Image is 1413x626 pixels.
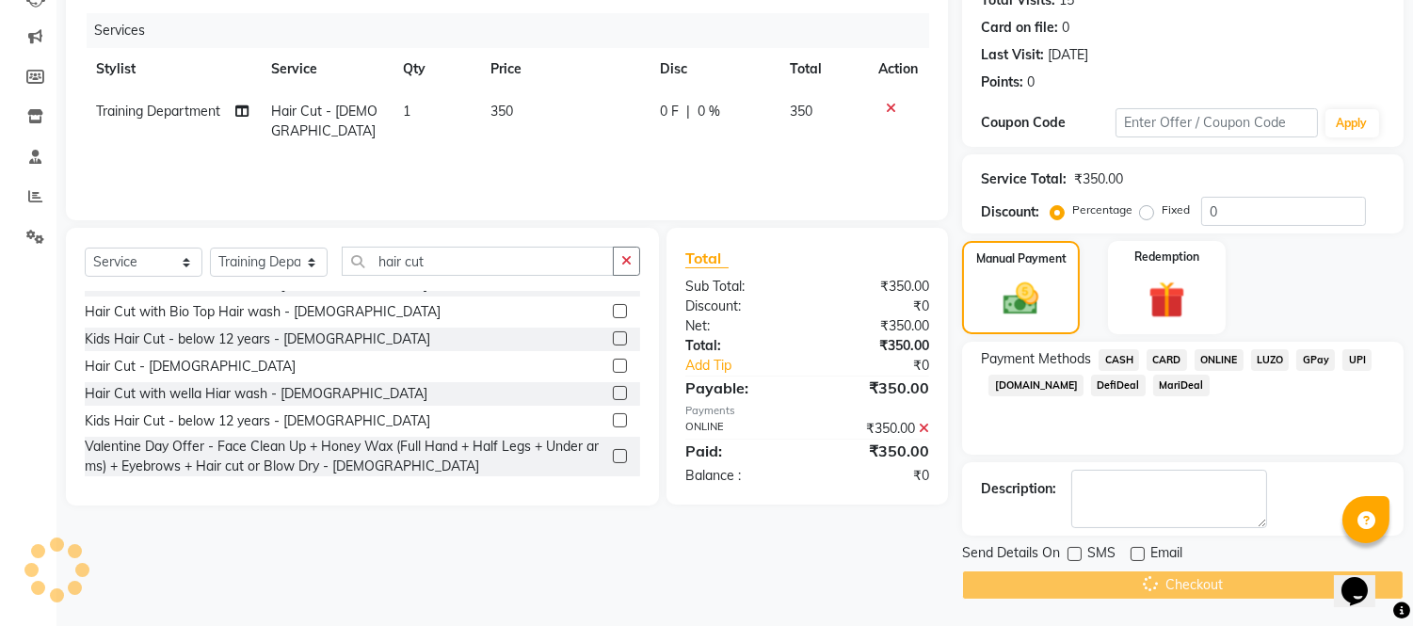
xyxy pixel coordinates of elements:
div: [DATE] [1048,45,1088,65]
span: Send Details On [962,543,1060,567]
span: 0 F [660,102,679,121]
span: ONLINE [1195,349,1244,371]
span: MariDeal [1153,375,1210,396]
div: ONLINE [671,419,808,439]
div: Card on file: [981,18,1058,38]
input: Enter Offer / Coupon Code [1116,108,1317,137]
img: _gift.svg [1137,277,1196,323]
div: Hair Cut with Bio Top Hair wash - [DEMOGRAPHIC_DATA] [85,302,441,322]
span: UPI [1342,349,1372,371]
div: ₹0 [808,466,944,486]
div: 0 [1027,72,1035,92]
div: ₹350.00 [808,277,944,297]
label: Redemption [1134,249,1199,265]
span: Hair Cut - [DEMOGRAPHIC_DATA] [271,103,377,139]
div: ₹350.00 [808,316,944,336]
span: Email [1150,543,1182,567]
span: GPay [1296,349,1335,371]
div: Points: [981,72,1023,92]
span: DefiDeal [1091,375,1146,396]
div: Service Total: [981,169,1067,189]
div: Kids Hair Cut - below 12 years - [DEMOGRAPHIC_DATA] [85,329,430,349]
div: Valentine Day Offer - Face Clean Up + Honey Wax (Full Hand + Half Legs + Under arms) + Eyebrows +... [85,437,605,476]
div: ₹0 [808,297,944,316]
div: Net: [671,316,808,336]
div: ₹350.00 [1074,169,1123,189]
span: CARD [1147,349,1187,371]
span: CASH [1099,349,1139,371]
div: Hair Cut with wella Hiar wash - [DEMOGRAPHIC_DATA] [85,384,427,404]
input: Search or Scan [342,247,614,276]
span: 0 % [698,102,720,121]
label: Manual Payment [976,250,1067,267]
a: Add Tip [671,356,830,376]
span: Payment Methods [981,349,1091,369]
div: Coupon Code [981,113,1116,133]
iframe: chat widget [1334,551,1394,607]
th: Stylist [85,48,260,90]
div: ₹350.00 [808,440,944,462]
div: Services [87,13,943,48]
th: Service [260,48,391,90]
span: 350 [790,103,812,120]
span: | [686,102,690,121]
th: Price [479,48,649,90]
label: Fixed [1162,201,1190,218]
div: ₹350.00 [808,336,944,356]
div: Hair Cut - [DEMOGRAPHIC_DATA] [85,357,296,377]
th: Total [779,48,867,90]
div: Discount: [981,202,1039,222]
span: 1 [403,103,410,120]
span: Total [685,249,729,268]
div: Sub Total: [671,277,808,297]
div: ₹0 [830,356,944,376]
div: Payable: [671,377,808,399]
span: 350 [490,103,513,120]
div: Balance : [671,466,808,486]
div: Last Visit: [981,45,1044,65]
th: Disc [649,48,779,90]
span: Training Department [96,103,220,120]
div: Discount: [671,297,808,316]
span: SMS [1087,543,1116,567]
div: ₹350.00 [808,377,944,399]
button: Apply [1325,109,1379,137]
div: Total: [671,336,808,356]
th: Action [867,48,929,90]
span: [DOMAIN_NAME] [988,375,1084,396]
div: Description: [981,479,1056,499]
label: Percentage [1072,201,1132,218]
div: Kids Hair Cut - below 12 years - [DEMOGRAPHIC_DATA] [85,411,430,431]
span: LUZO [1251,349,1290,371]
img: _cash.svg [992,279,1049,319]
div: ₹350.00 [808,419,944,439]
div: 0 [1062,18,1069,38]
th: Qty [392,48,479,90]
div: Payments [685,403,929,419]
div: Paid: [671,440,808,462]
